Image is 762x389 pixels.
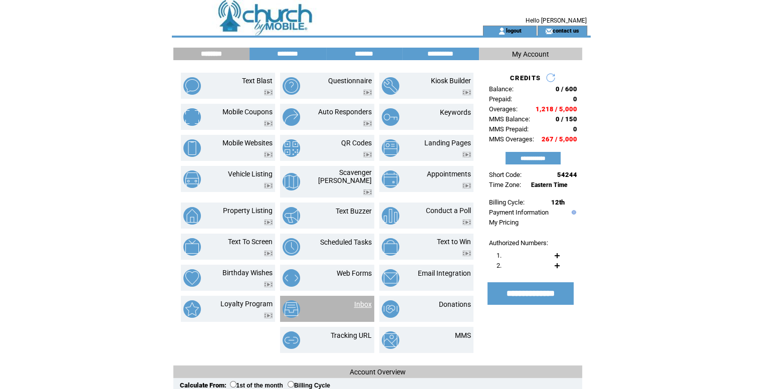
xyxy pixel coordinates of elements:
[382,139,399,157] img: landing-pages.png
[462,251,471,256] img: video.png
[489,105,518,113] span: Overages:
[526,17,587,24] span: Hello [PERSON_NAME]
[183,269,201,287] img: birthday-wishes.png
[363,189,372,195] img: video.png
[542,135,577,143] span: 267 / 5,000
[288,382,330,389] label: Billing Cycle
[382,269,399,287] img: email-integration.png
[489,95,512,103] span: Prepaid:
[264,251,273,256] img: video.png
[183,108,201,126] img: mobile-coupons.png
[557,171,577,178] span: 54244
[230,381,236,387] input: 1st of the month
[489,135,534,143] span: MMS Overages:
[439,300,471,308] a: Donations
[382,108,399,126] img: keywords.png
[382,170,399,188] img: appointments.png
[440,108,471,116] a: Keywords
[426,207,471,215] a: Conduct a Poll
[264,152,273,157] img: video.png
[489,239,548,247] span: Authorized Numbers:
[283,269,300,287] img: web-forms.png
[283,108,300,126] img: auto-responders.png
[220,300,273,308] a: Loyalty Program
[556,85,577,93] span: 0 / 600
[350,368,406,376] span: Account Overview
[183,139,201,157] img: mobile-websites.png
[489,209,549,216] a: Payment Information
[569,210,576,215] img: help.gif
[363,152,372,157] img: video.png
[222,108,273,116] a: Mobile Coupons
[431,77,471,85] a: Kiosk Builder
[283,173,300,190] img: scavenger-hunt.png
[424,139,471,147] a: Landing Pages
[382,238,399,256] img: text-to-win.png
[498,27,505,35] img: account_icon.gif
[418,269,471,277] a: Email Integration
[496,252,501,259] span: 1.
[331,331,372,339] a: Tracking URL
[228,170,273,178] a: Vehicle Listing
[264,90,273,95] img: video.png
[354,300,372,308] a: Inbox
[228,238,273,246] a: Text To Screen
[264,282,273,287] img: video.png
[183,238,201,256] img: text-to-screen.png
[283,139,300,157] img: qr-codes.png
[183,300,201,318] img: loyalty-program.png
[437,238,471,246] a: Text to Win
[489,181,521,188] span: Time Zone:
[427,170,471,178] a: Appointments
[336,207,372,215] a: Text Buzzer
[341,139,372,147] a: QR Codes
[264,121,273,126] img: video.png
[264,220,273,225] img: video.png
[283,207,300,225] img: text-buzzer.png
[318,168,372,184] a: Scavenger [PERSON_NAME]
[536,105,577,113] span: 1,218 / 5,000
[496,262,501,269] span: 2.
[545,27,553,35] img: contact_us_icon.gif
[489,85,514,93] span: Balance:
[363,90,372,95] img: video.png
[183,170,201,188] img: vehicle-listing.png
[489,115,530,123] span: MMS Balance:
[489,219,519,226] a: My Pricing
[455,331,471,339] a: MMS
[573,95,577,103] span: 0
[283,331,300,349] img: tracking-url.png
[288,381,294,387] input: Billing Cycle
[283,238,300,256] img: scheduled-tasks.png
[222,139,273,147] a: Mobile Websites
[230,382,283,389] label: 1st of the month
[462,220,471,225] img: video.png
[382,207,399,225] img: conduct-a-poll.png
[489,171,522,178] span: Short Code:
[242,77,273,85] a: Text Blast
[510,74,541,82] span: CREDITS
[183,207,201,225] img: property-listing.png
[512,50,549,58] span: My Account
[318,108,372,116] a: Auto Responders
[505,27,521,34] a: logout
[382,300,399,318] img: donations.png
[489,125,529,133] span: MMS Prepaid:
[337,269,372,277] a: Web Forms
[222,269,273,277] a: Birthday Wishes
[382,77,399,95] img: kiosk-builder.png
[363,121,372,126] img: video.png
[489,199,525,206] span: Billing Cycle:
[283,300,300,318] img: inbox.png
[553,27,579,34] a: contact us
[180,381,226,389] span: Calculate From:
[264,313,273,318] img: video.png
[223,207,273,215] a: Property Listing
[283,77,300,95] img: questionnaire.png
[462,90,471,95] img: video.png
[264,183,273,188] img: video.png
[183,77,201,95] img: text-blast.png
[382,331,399,349] img: mms.png
[551,199,565,206] span: 12th
[573,125,577,133] span: 0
